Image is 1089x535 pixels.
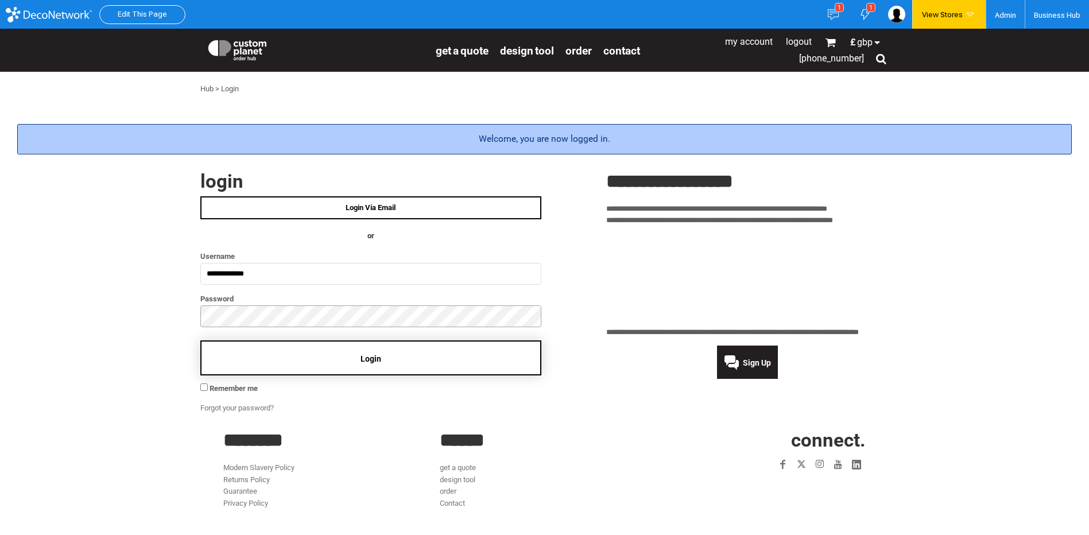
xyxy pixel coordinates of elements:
[440,475,475,484] a: design tool
[346,203,396,212] span: Login Via Email
[118,10,167,18] a: Edit This Page
[215,83,219,95] div: >
[200,230,541,242] h4: OR
[743,358,771,367] span: Sign Up
[210,384,258,393] span: Remember me
[835,3,844,12] div: 1
[200,84,214,93] a: Hub
[656,431,866,449] h2: CONNECT.
[200,383,208,391] input: Remember me
[206,37,269,60] img: Custom Planet
[361,354,381,363] span: Login
[200,250,541,263] label: Username
[707,480,866,494] iframe: Customer reviews powered by Trustpilot
[603,44,640,57] a: Contact
[200,196,541,219] a: Login Via Email
[223,499,268,507] a: Privacy Policy
[565,44,592,57] a: order
[200,32,430,66] a: Custom Planet
[440,499,465,507] a: Contact
[223,475,270,484] a: Returns Policy
[850,38,857,47] span: £
[606,234,889,320] iframe: Customer reviews powered by Trustpilot
[436,44,489,57] a: get a quote
[857,38,873,47] span: GBP
[500,44,554,57] a: design tool
[200,172,541,191] h2: Login
[786,36,812,47] a: Logout
[17,124,1072,154] div: Welcome, you are now logged in.
[440,487,456,495] a: order
[223,463,294,472] a: Modern Slavery Policy
[223,487,257,495] a: Guarantee
[200,404,274,412] a: Forgot your password?
[799,53,864,64] span: [PHONE_NUMBER]
[866,3,875,12] div: 1
[725,36,773,47] a: My Account
[440,463,476,472] a: get a quote
[221,83,239,95] div: Login
[200,292,541,305] label: Password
